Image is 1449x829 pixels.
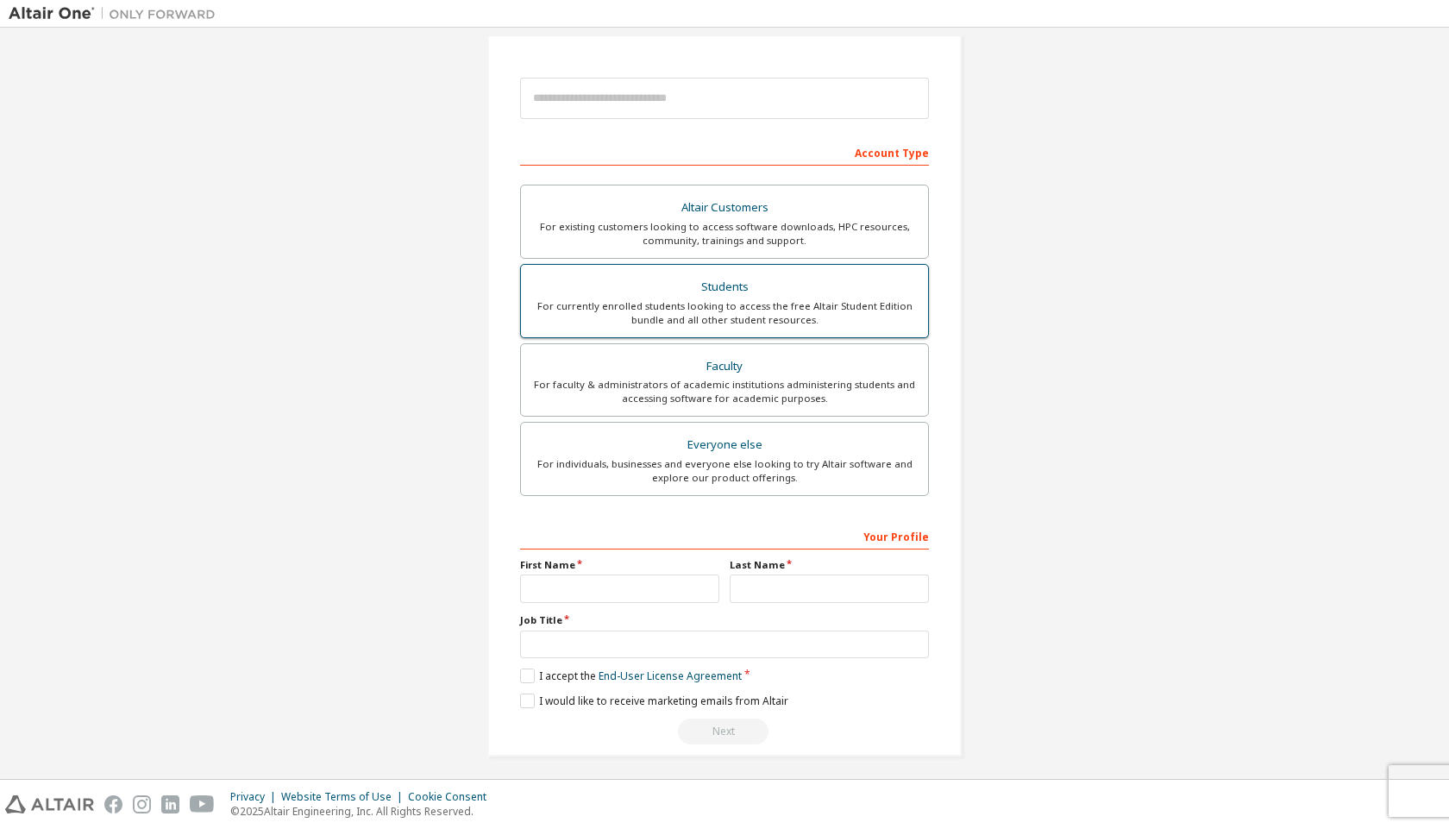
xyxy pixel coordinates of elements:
[520,694,788,708] label: I would like to receive marketing emails from Altair
[190,795,215,813] img: youtube.svg
[408,790,497,804] div: Cookie Consent
[520,138,929,166] div: Account Type
[104,795,122,813] img: facebook.svg
[520,558,719,572] label: First Name
[599,669,742,683] a: End-User License Agreement
[161,795,179,813] img: linkedin.svg
[520,719,929,744] div: Read and acccept EULA to continue
[531,433,918,457] div: Everyone else
[531,275,918,299] div: Students
[531,196,918,220] div: Altair Customers
[730,558,929,572] label: Last Name
[531,378,918,405] div: For faculty & administrators of academic institutions administering students and accessing softwa...
[9,5,224,22] img: Altair One
[531,299,918,327] div: For currently enrolled students looking to access the free Altair Student Edition bundle and all ...
[520,522,929,550] div: Your Profile
[520,613,929,627] label: Job Title
[230,790,281,804] div: Privacy
[531,457,918,485] div: For individuals, businesses and everyone else looking to try Altair software and explore our prod...
[230,804,497,819] p: © 2025 Altair Engineering, Inc. All Rights Reserved.
[531,220,918,248] div: For existing customers looking to access software downloads, HPC resources, community, trainings ...
[281,790,408,804] div: Website Terms of Use
[531,355,918,379] div: Faculty
[133,795,151,813] img: instagram.svg
[520,669,742,683] label: I accept the
[5,795,94,813] img: altair_logo.svg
